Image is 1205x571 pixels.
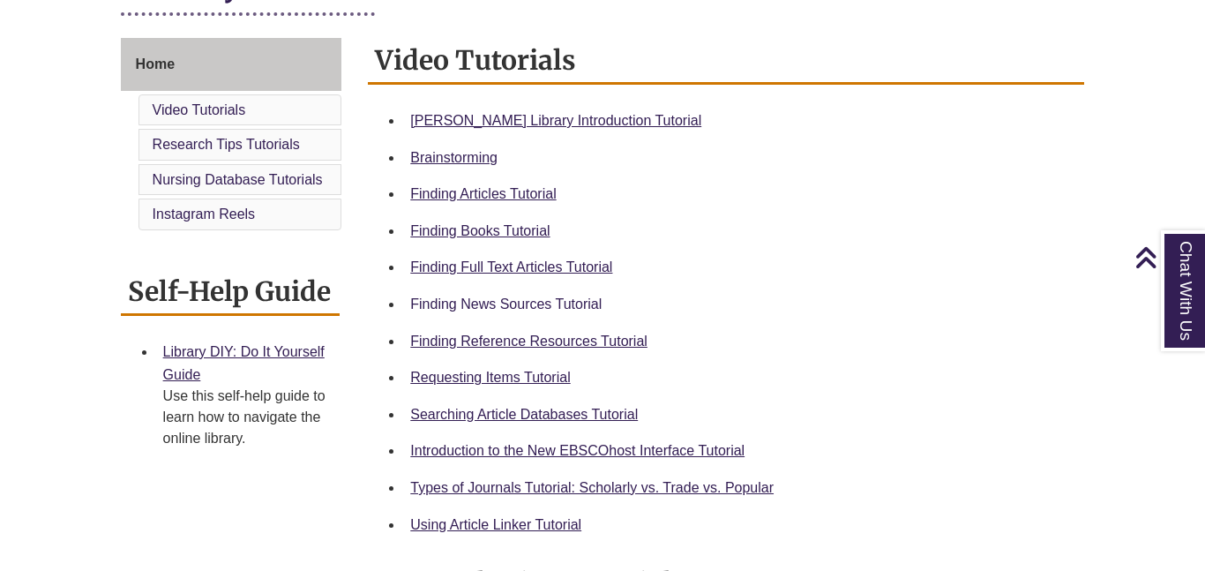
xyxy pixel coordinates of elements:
a: [PERSON_NAME] Library Introduction Tutorial [410,113,701,128]
a: Finding Reference Resources Tutorial [410,334,647,349]
a: Video Tutorials [153,102,246,117]
span: Home [136,56,175,71]
div: Use this self-help guide to learn how to navigate the online library. [163,386,326,449]
h2: Video Tutorials [368,38,1084,85]
a: Finding Articles Tutorial [410,186,556,201]
a: Types of Journals Tutorial: Scholarly vs. Trade vs. Popular [410,480,774,495]
a: Finding Full Text Articles Tutorial [410,259,612,274]
a: Requesting Items Tutorial [410,370,570,385]
a: Introduction to the New EBSCOhost Interface Tutorial [410,443,745,458]
div: Guide Page Menu [121,38,342,234]
a: Research Tips Tutorials [153,137,300,152]
a: Brainstorming [410,150,498,165]
a: Back to Top [1134,245,1201,269]
a: Nursing Database Tutorials [153,172,323,187]
a: Using Article Linker Tutorial [410,517,581,532]
a: Home [121,38,342,91]
a: Instagram Reels [153,207,256,222]
a: Finding News Sources Tutorial [410,297,602,312]
a: Library DIY: Do It Yourself Guide [163,344,325,382]
a: Finding Books Tutorial [410,223,550,238]
h2: Self-Help Guide [121,269,341,316]
a: Searching Article Databases Tutorial [410,407,638,422]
